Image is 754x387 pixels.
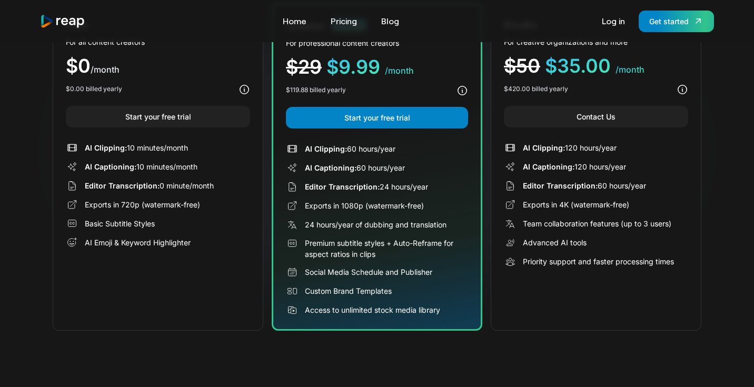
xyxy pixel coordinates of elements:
[523,142,617,153] div: 120 hours/year
[305,237,468,260] div: Premium subtitle styles + Auto-Reframe for aspect ratios in clips
[326,55,380,78] span: $9.99
[66,106,250,127] a: Start your free trial
[91,64,120,75] span: /month
[305,219,447,230] div: 24 hours/year of dubbing and translation
[286,55,322,78] span: $29
[85,161,197,172] div: 10 minutes/month
[85,199,200,210] div: Exports in 720p (watermark-free)
[85,181,160,190] span: Editor Transcription:
[85,142,188,153] div: 10 minutes/month
[286,37,468,48] div: For professional content creators
[305,144,347,153] span: AI Clipping:
[523,218,671,229] div: Team collaboration features (up to 3 users)
[40,14,85,28] a: home
[305,200,424,211] div: Exports in 1080p (watermark-free)
[305,285,392,296] div: Custom Brand Templates
[523,181,598,190] span: Editor Transcription:
[277,13,312,29] a: Home
[305,163,356,172] span: AI Captioning:
[504,84,568,94] div: $420.00 billed yearly
[523,143,565,152] span: AI Clipping:
[325,13,362,29] a: Pricing
[85,237,191,248] div: AI Emoji & Keyword Highlighter
[523,237,587,248] div: Advanced AI tools
[85,143,127,152] span: AI Clipping:
[504,54,540,77] span: $50
[305,143,395,154] div: 60 hours/year
[523,199,629,210] div: Exports in 4K (watermark-free)
[376,13,404,29] a: Blog
[286,107,468,128] a: Start your free trial
[545,54,611,77] span: $35.00
[305,181,428,192] div: 24 hours/year
[639,11,714,32] a: Get started
[649,16,689,27] div: Get started
[66,84,122,94] div: $0.00 billed yearly
[597,13,630,29] a: Log in
[523,256,674,267] div: Priority support and faster processing times
[523,180,646,191] div: 60 hours/year
[305,162,405,173] div: 60 hours/year
[523,161,626,172] div: 120 hours/year
[305,266,432,277] div: Social Media Schedule and Publisher
[286,85,346,95] div: $119.88 billed yearly
[85,162,136,171] span: AI Captioning:
[504,106,688,127] a: Contact Us
[616,64,644,75] span: /month
[85,218,155,229] div: Basic Subtitle Styles
[305,182,380,191] span: Editor Transcription:
[385,65,414,76] span: /month
[85,180,214,191] div: 0 minute/month
[305,304,440,315] div: Access to unlimited stock media library
[40,14,85,28] img: reap logo
[523,162,574,171] span: AI Captioning:
[66,56,250,76] div: $0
